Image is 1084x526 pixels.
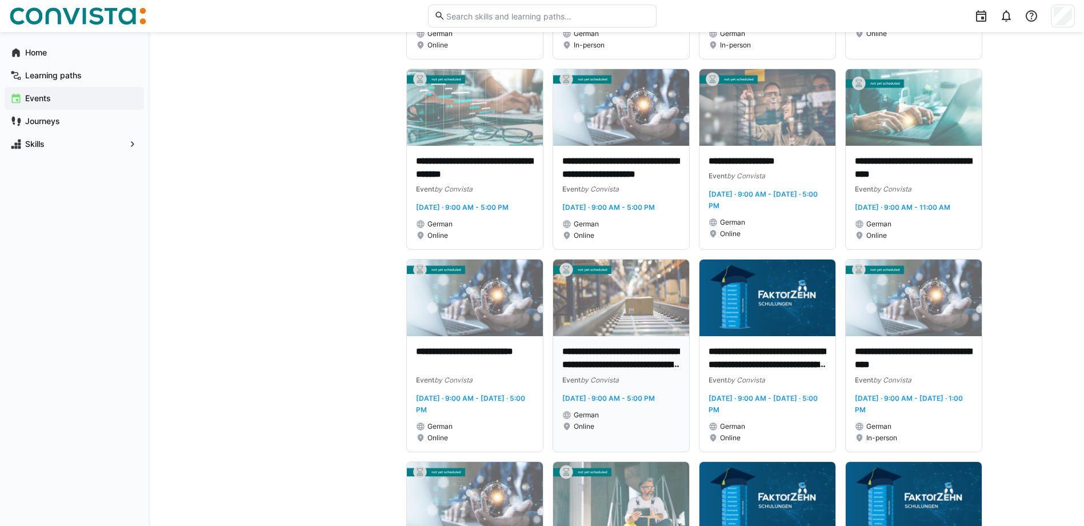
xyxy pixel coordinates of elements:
span: [DATE] · 9:00 AM - 5:00 PM [562,203,655,212]
img: image [407,69,543,146]
span: German [427,220,453,229]
span: German [720,218,745,227]
img: image [699,69,835,146]
span: Online [574,231,594,240]
span: In-person [866,433,897,443]
img: image [407,260,543,336]
span: by Convista [581,376,619,384]
span: by Convista [873,185,911,193]
span: [DATE] · 9:00 AM - 5:00 PM [562,394,655,403]
span: Event [855,376,873,384]
span: by Convista [434,376,473,384]
span: In-person [574,41,605,50]
span: German [574,220,599,229]
span: by Convista [873,376,911,384]
span: German [574,29,599,38]
span: [DATE] · 9:00 AM - [DATE] · 5:00 PM [709,190,818,210]
span: Event [562,185,581,193]
span: Online [720,229,741,238]
span: by Convista [581,185,619,193]
span: German [574,411,599,420]
img: image [699,260,835,336]
span: [DATE] · 9:00 AM - [DATE] · 5:00 PM [709,394,818,414]
span: Event [709,376,727,384]
span: Online [574,422,594,431]
span: Event [416,376,434,384]
span: by Convista [727,376,765,384]
span: German [720,29,745,38]
span: Online [720,433,741,443]
span: German [866,422,891,431]
span: [DATE] · 9:00 AM - [DATE] · 5:00 PM [416,394,525,414]
img: image [553,260,689,336]
span: Online [427,231,448,240]
span: by Convista [434,185,473,193]
span: Online [427,41,448,50]
span: Event [709,172,727,180]
span: [DATE] · 9:00 AM - [DATE] · 1:00 PM [855,394,963,414]
span: German [866,220,891,229]
img: image [846,69,982,146]
span: [DATE] · 9:00 AM - 5:00 PM [416,203,509,212]
span: by Convista [727,172,765,180]
span: Online [427,433,448,443]
img: image [846,260,982,336]
span: Event [855,185,873,193]
input: Search skills and learning paths… [445,11,650,21]
span: Online [866,231,887,240]
span: In-person [720,41,751,50]
span: Online [866,29,887,38]
span: [DATE] · 9:00 AM - 11:00 AM [855,203,950,212]
span: Event [562,376,581,384]
span: German [720,422,745,431]
span: Event [416,185,434,193]
span: German [427,29,453,38]
span: German [427,422,453,431]
img: image [553,69,689,146]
